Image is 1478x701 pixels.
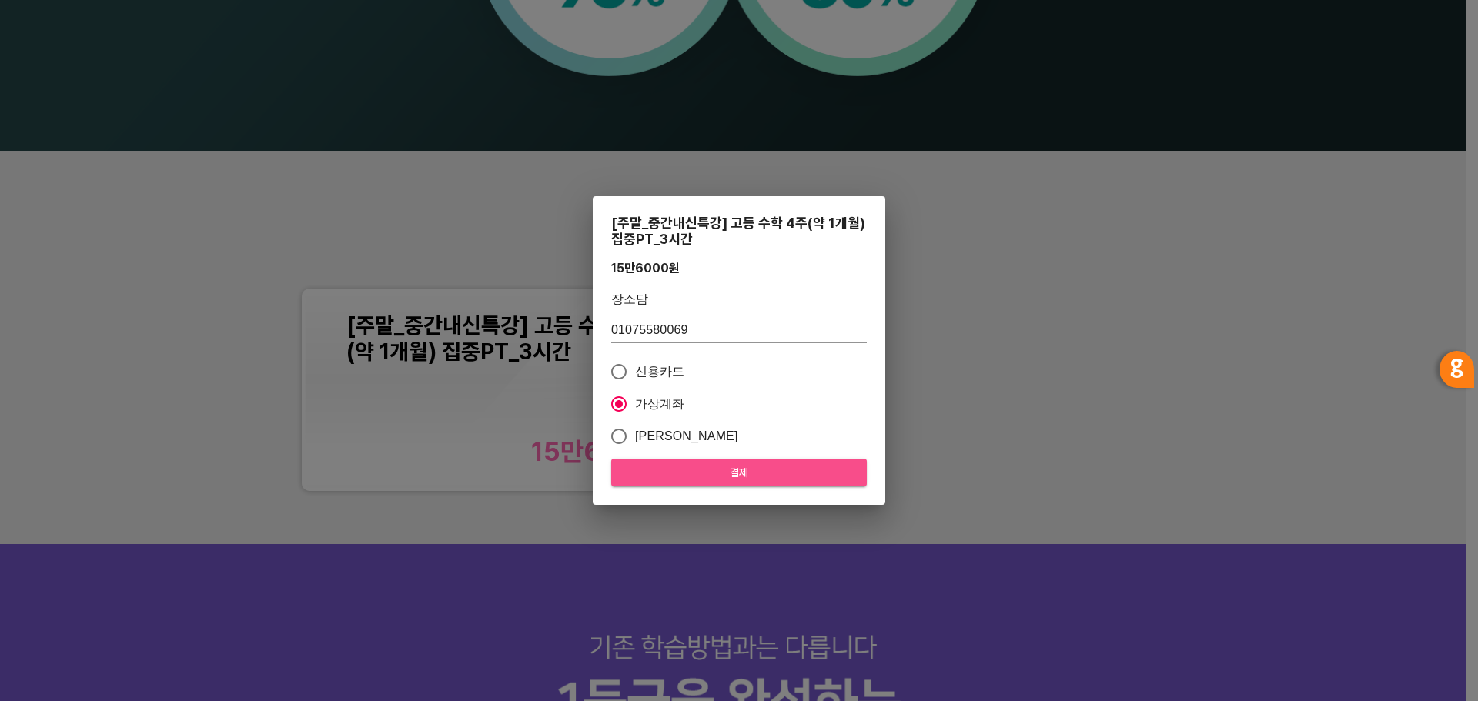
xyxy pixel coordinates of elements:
span: 결제 [624,463,854,482]
span: 신용카드 [635,362,685,381]
span: [PERSON_NAME] [635,427,738,446]
div: [주말_중간내신특강] 고등 수학 4주(약 1개월) 집중PT_3시간 [611,215,867,247]
input: 학생 연락처 [611,319,867,343]
div: 15만6000 원 [611,261,680,275]
span: 가상계좌 [635,395,685,413]
input: 학생 이름 [611,288,867,312]
button: 결제 [611,459,867,487]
